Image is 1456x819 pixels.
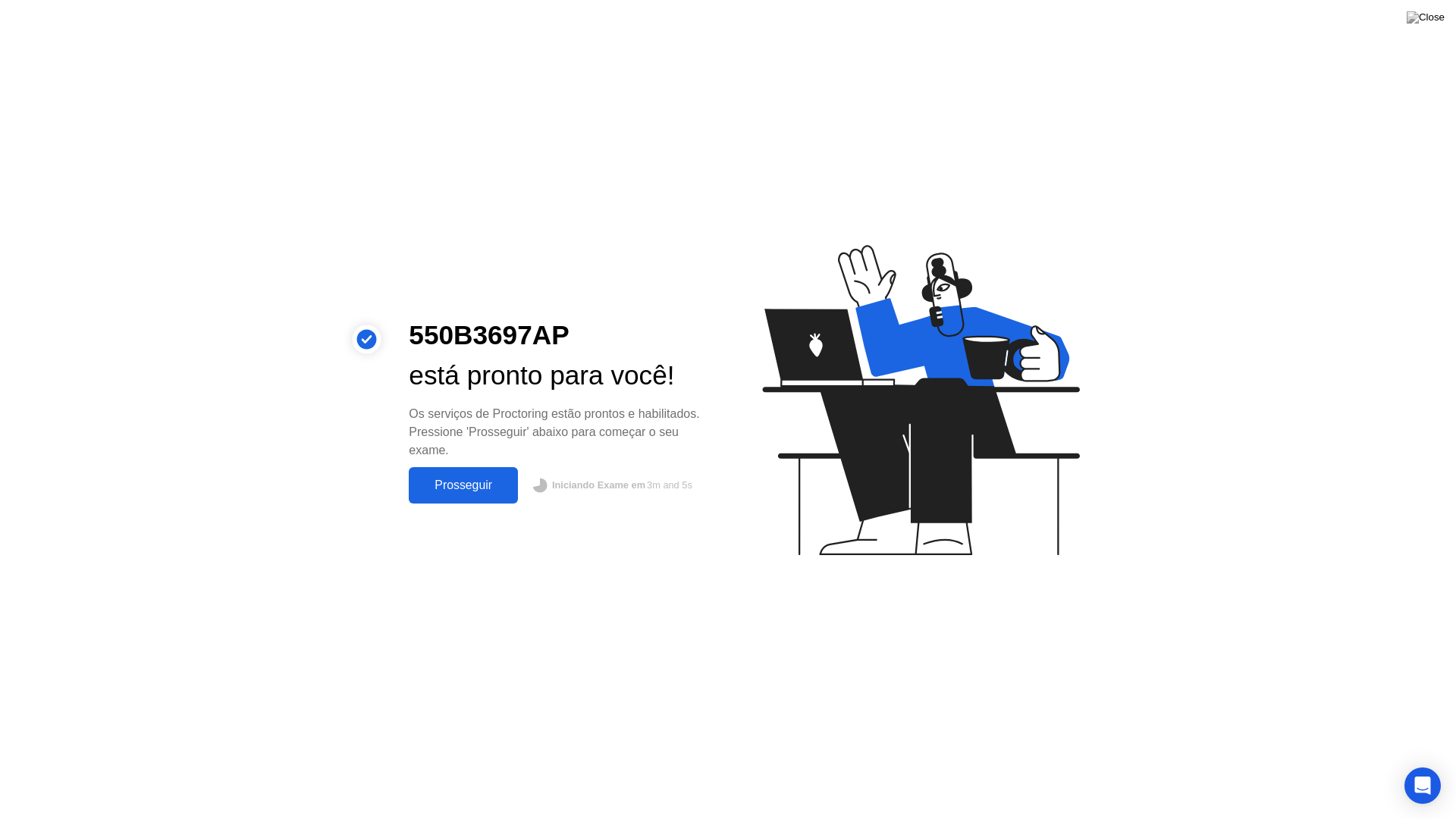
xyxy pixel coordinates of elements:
button: Iniciando Exame em3m and 5s [526,471,704,500]
button: Prosseguir [409,467,518,504]
div: Open Intercom Messenger [1404,767,1441,804]
div: Prosseguir [413,479,513,492]
div: 550B3697AP [409,315,704,356]
img: Close [1407,11,1445,24]
span: 3m and 5s [647,479,692,491]
div: está pronto para você! [409,356,704,396]
div: Os serviços de Proctoring estão prontos e habilitados. Pressione 'Prosseguir' abaixo para começar... [409,405,704,460]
